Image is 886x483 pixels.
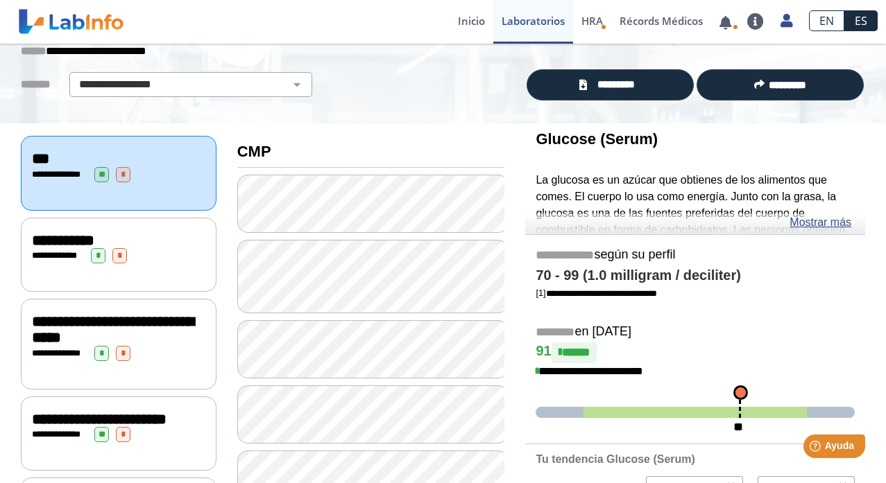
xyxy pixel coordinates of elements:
[536,247,855,263] h5: según su perfil
[790,214,851,231] a: Mostrar más
[536,324,855,340] h5: en [DATE]
[536,267,855,284] h4: 70 - 99 (1.0 milligram / deciliter)
[536,172,855,321] p: La glucosa es un azúcar que obtienes de los alimentos que comes. El cuerpo lo usa como energía. J...
[763,429,871,468] iframe: Help widget launcher
[536,288,656,298] a: [1]
[581,14,603,28] span: HRA
[809,10,844,31] a: EN
[536,342,855,363] h4: 91
[536,130,658,148] b: Glucose (Serum)
[844,10,878,31] a: ES
[237,143,271,160] b: CMP
[536,453,695,465] b: Tu tendencia Glucose (Serum)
